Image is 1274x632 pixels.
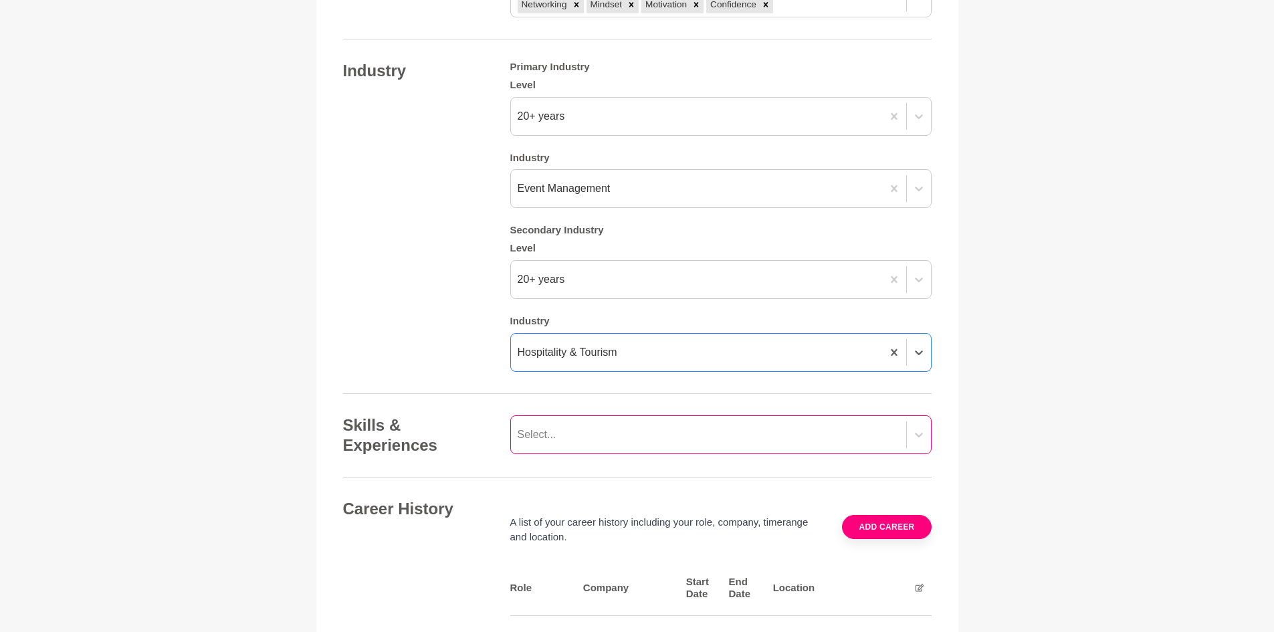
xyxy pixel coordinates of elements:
[686,576,721,601] h5: Start Date
[518,181,611,197] div: Event Management
[518,427,556,443] div: Select...
[518,272,565,288] div: 20+ years
[518,344,617,360] div: Hospitality & Tourism
[510,79,932,92] h5: Level
[510,515,827,545] p: A list of your career history including your role, company, timerange and location.
[510,152,932,165] h5: Industry
[510,242,932,255] h5: Level
[842,515,931,539] button: Add career
[343,499,484,519] h4: Career History
[773,582,897,595] h5: Location
[343,61,484,81] h4: Industry
[728,576,764,601] h5: End Date
[518,108,565,124] div: 20+ years
[510,61,932,74] h5: Primary Industry
[510,224,932,237] h5: Secondary Industry
[583,582,678,595] h5: Company
[510,582,575,595] h5: Role
[343,415,484,455] h4: Skills & Experiences
[510,315,932,328] h5: Industry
